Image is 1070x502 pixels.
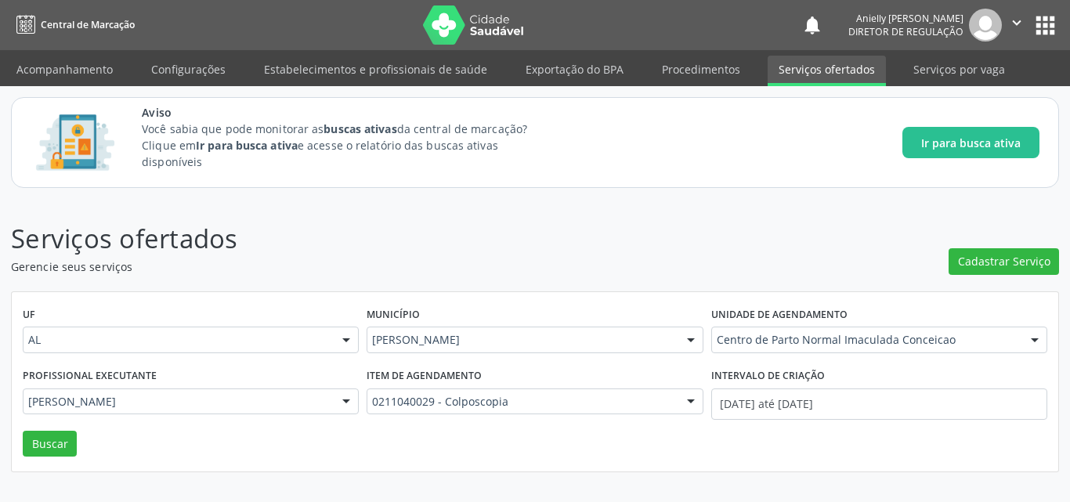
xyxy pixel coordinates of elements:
button: notifications [801,14,823,36]
img: img [969,9,1002,42]
button: apps [1032,12,1059,39]
label: UF [23,303,35,327]
span: [PERSON_NAME] [372,332,671,348]
a: Serviços ofertados [768,56,886,86]
label: Município [367,303,420,327]
a: Central de Marcação [11,12,135,38]
strong: buscas ativas [324,121,396,136]
span: AL [28,332,327,348]
a: Serviços por vaga [902,56,1016,83]
span: Centro de Parto Normal Imaculada Conceicao [717,332,1015,348]
label: Intervalo de criação [711,364,825,388]
a: Estabelecimentos e profissionais de saúde [253,56,498,83]
button:  [1002,9,1032,42]
span: Aviso [142,104,556,121]
span: Diretor de regulação [848,25,963,38]
label: Unidade de agendamento [711,303,848,327]
span: [PERSON_NAME] [28,394,327,410]
div: Anielly [PERSON_NAME] [848,12,963,25]
button: Buscar [23,431,77,457]
a: Configurações [140,56,237,83]
span: Central de Marcação [41,18,135,31]
img: Imagem de CalloutCard [31,107,120,178]
a: Acompanhamento [5,56,124,83]
p: Serviços ofertados [11,219,745,258]
span: Ir para busca ativa [921,135,1021,151]
p: Gerencie seus serviços [11,258,745,275]
a: Procedimentos [651,56,751,83]
strong: Ir para busca ativa [196,138,298,153]
span: 0211040029 - Colposcopia [372,394,671,410]
label: Profissional executante [23,364,157,388]
label: Item de agendamento [367,364,482,388]
a: Exportação do BPA [515,56,634,83]
button: Cadastrar Serviço [949,248,1059,275]
i:  [1008,14,1025,31]
p: Você sabia que pode monitorar as da central de marcação? Clique em e acesse o relatório das busca... [142,121,556,170]
span: Cadastrar Serviço [958,253,1050,269]
button: Ir para busca ativa [902,127,1039,158]
input: Selecione um intervalo [711,388,1047,420]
